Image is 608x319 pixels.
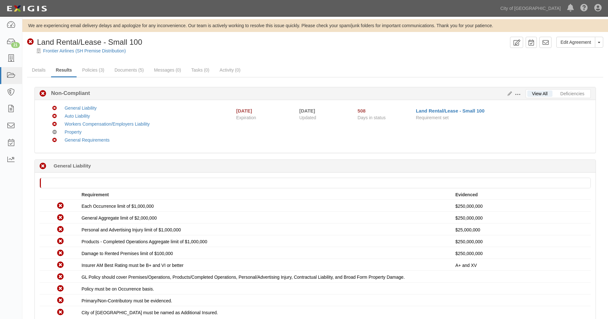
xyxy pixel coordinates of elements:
b: Non-Compliant [46,89,90,97]
a: General Liability [64,105,96,111]
a: Property [64,129,81,135]
a: Workers Compensation/Employers Liability [64,121,150,127]
p: $250,000,000 [455,250,586,257]
a: Edit Agreement [556,37,595,48]
a: Edit Results [505,91,512,96]
a: Frontier Airlines (SH Premise Distribution) [43,48,126,53]
strong: Evidenced [455,192,478,197]
strong: Requirement [81,192,109,197]
span: Expiration [236,114,295,121]
span: Days in status [357,115,386,120]
span: GL Policy should cover Premises/Operations, Products/Completed Operations, Personal/Advertising I... [81,275,405,280]
p: $25,000,000 [455,227,586,233]
div: We are experiencing email delivery delays and apologize for any inconvenience. Our team is active... [22,22,608,29]
a: Auto Liability [64,113,90,119]
a: City of [GEOGRAPHIC_DATA] [497,2,564,15]
i: Non-Compliant [57,274,64,280]
i: Non-Compliant [57,238,64,245]
a: Details [27,64,50,76]
a: Results [51,64,77,77]
div: Land Rental/Lease - Small 100 [27,37,142,48]
i: Non-Compliant [57,214,64,221]
img: logo-5460c22ac91f19d4615b14bd174203de0afe785f0fc80cf4dbbc73dc1793850b.png [5,3,49,14]
i: Non-Compliant [52,114,57,119]
div: [DATE] [299,107,348,114]
div: [DATE] [236,107,252,114]
span: Updated [299,115,316,120]
i: Non-Compliant [57,285,64,292]
a: Land Rental/Lease - Small 100 [416,108,484,113]
i: Help Center - Complianz [580,4,588,12]
i: Non-Compliant [52,138,57,143]
a: Tasks (0) [186,64,214,76]
i: Non-Compliant [57,203,64,209]
i: Non-Compliant [57,297,64,304]
p: $250,000,000 [455,238,586,245]
b: General Liability [54,162,91,169]
p: $250,000,000 [455,203,586,209]
span: Personal and Advertising Injury limit of $1,000,000 [81,227,181,232]
i: Non-Compliant [57,250,64,257]
span: Land Rental/Lease - Small 100 [37,38,142,46]
i: Non-Compliant 430 days (since 06/15/2024) [40,163,46,170]
p: A+ and XV [455,262,586,268]
span: Products - Completed Operations Aggregate limit of $1,000,000 [81,239,207,244]
i: Non-Compliant [52,122,57,127]
i: No Coverage [52,130,57,135]
a: Policies (3) [77,64,109,76]
i: Non-Compliant [57,262,64,268]
a: Documents (5) [110,64,149,76]
span: City of [GEOGRAPHIC_DATA] must be named as Additional Insured. [81,310,218,315]
span: Damage to Rented Premises limit of $100,000 [81,251,173,256]
a: Deficiencies [556,90,589,97]
span: Primary/Non-Contributory must be evidenced. [81,298,172,303]
p: $250,000,000 [455,215,586,221]
span: Insurer AM Best Rating must be B+ and VI or better [81,263,183,268]
a: General Requirements [64,137,109,143]
a: Messages (0) [149,64,186,76]
i: Non-Compliant [57,226,64,233]
i: Non-Compliant [57,309,64,316]
span: Requirement set [416,115,449,120]
span: Policy must be on Occurrence basis. [81,286,154,292]
div: 21 [11,42,20,48]
a: Activity (0) [215,64,245,76]
i: Non-Compliant [27,39,34,45]
i: Non-Compliant [52,106,57,111]
i: Non-Compliant [40,90,46,97]
a: View All [527,90,552,97]
div: Since 03/29/2024 [357,107,411,114]
span: Each Occurrence limit of $1,000,000 [81,204,154,209]
span: General Aggregate limit of $2,000,000 [81,215,157,221]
